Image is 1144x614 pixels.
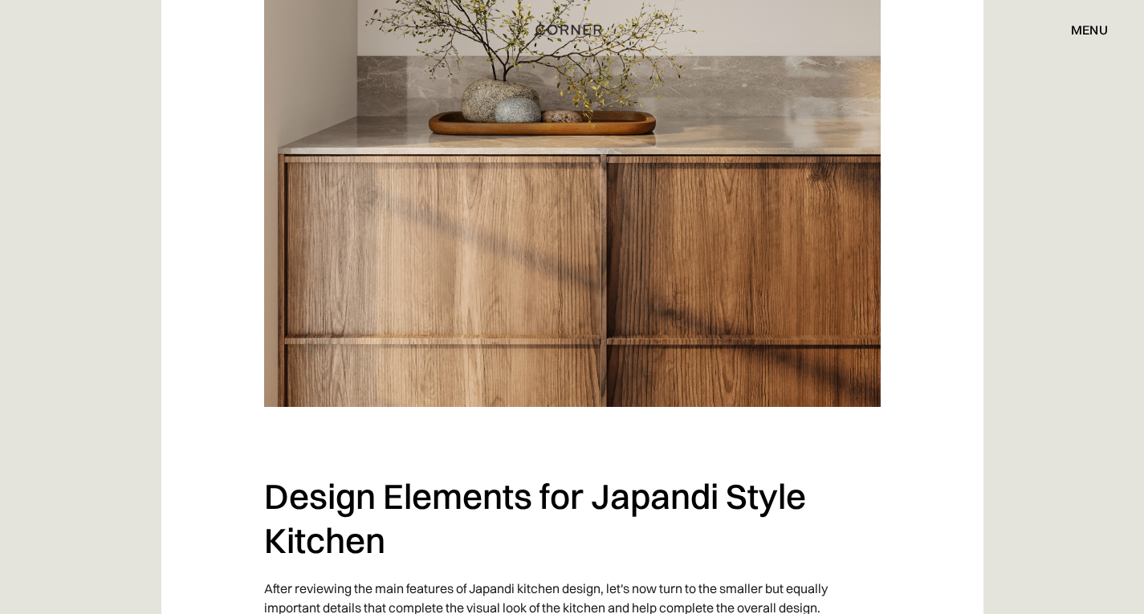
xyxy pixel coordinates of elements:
h2: Design Elements for Japandi Style Kitchen [264,474,881,562]
div: menu [1055,16,1108,43]
div: menu [1071,23,1108,36]
a: home [526,19,618,40]
p: ‍ [264,423,881,458]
